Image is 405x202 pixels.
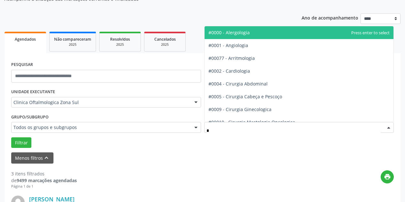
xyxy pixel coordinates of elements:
[208,68,250,74] span: #0002 - Cardiologia
[17,177,77,183] strong: 9499 marcações agendadas
[208,106,271,112] span: #0009 - Cirurgia Ginecologica
[149,42,181,47] div: 2025
[104,42,136,47] div: 2025
[54,36,91,42] span: Não compareceram
[13,124,188,131] span: Todos os grupos e subgrupos
[11,60,33,70] label: PESQUISAR
[11,177,77,184] div: de
[54,42,91,47] div: 2025
[208,42,248,48] span: #0001 - Angiologia
[110,36,130,42] span: Resolvidos
[43,154,50,161] i: keyboard_arrow_up
[11,137,31,148] button: Filtrar
[208,29,250,36] span: #0000 - Alergologia
[208,81,268,87] span: #0004 - Cirurgia Abdominal
[208,93,282,100] span: #0005 - Cirurgia Cabeça e Pescoço
[11,184,77,189] div: Página 1 de 1
[381,170,394,183] button: print
[11,170,77,177] div: 3 itens filtrados
[154,36,176,42] span: Cancelados
[15,36,36,42] span: Agendados
[11,112,49,122] label: Grupo/Subgrupo
[208,119,295,125] span: #00010 - Cirurgia Mastologia Oncologica
[11,87,55,97] label: UNIDADE EXECUTANTE
[208,55,255,61] span: #00077 - Arritmologia
[302,13,358,21] p: Ano de acompanhamento
[11,152,53,164] button: Menos filtroskeyboard_arrow_up
[384,173,391,180] i: print
[13,99,188,106] span: Clinica Oftalmologica Zona Sul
